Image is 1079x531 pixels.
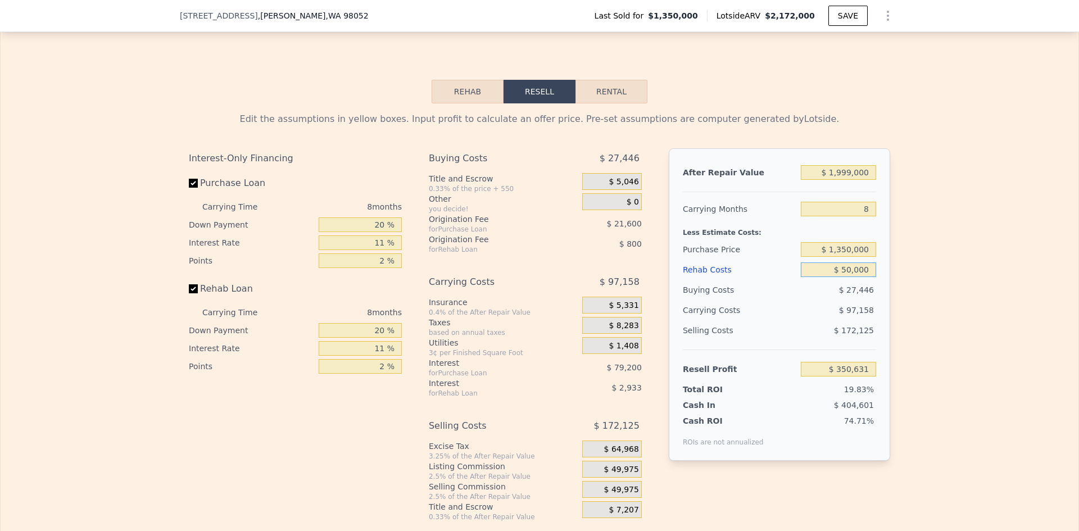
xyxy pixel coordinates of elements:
div: Origination Fee [429,214,554,225]
div: Taxes [429,317,578,328]
button: Resell [504,80,575,103]
div: Interest Rate [189,234,314,252]
div: Carrying Time [202,303,275,321]
span: , [PERSON_NAME] [258,10,369,21]
div: you decide! [429,205,578,214]
span: $ 49,975 [604,485,639,495]
span: $ 800 [619,239,642,248]
span: $ 27,446 [600,148,640,169]
div: Carrying Months [683,199,796,219]
div: Origination Fee [429,234,554,245]
div: Cash In [683,400,753,411]
div: 8 months [280,198,402,216]
div: Edit the assumptions in yellow boxes. Input profit to calculate an offer price. Pre-set assumptio... [189,112,890,126]
div: Other [429,193,578,205]
div: for Rehab Loan [429,389,554,398]
div: Less Estimate Costs: [683,219,876,239]
div: 3¢ per Finished Square Foot [429,348,578,357]
span: $ 5,331 [609,301,638,311]
span: $ 27,446 [839,285,874,294]
div: 2.5% of the After Repair Value [429,472,578,481]
span: $1,350,000 [648,10,698,21]
div: Interest [429,378,554,389]
div: Title and Escrow [429,173,578,184]
div: Buying Costs [683,280,796,300]
label: Rehab Loan [189,279,314,299]
div: Excise Tax [429,441,578,452]
div: 0.33% of the price + 550 [429,184,578,193]
span: [STREET_ADDRESS] [180,10,258,21]
div: Purchase Price [683,239,796,260]
div: Insurance [429,297,578,308]
div: 2.5% of the After Repair Value [429,492,578,501]
div: Interest Rate [189,339,314,357]
div: Carrying Time [202,198,275,216]
span: $ 404,601 [834,401,874,410]
span: $ 64,968 [604,444,639,455]
span: Lotside ARV [717,10,765,21]
div: Listing Commission [429,461,578,472]
div: 0.33% of the After Repair Value [429,512,578,521]
span: $ 172,125 [593,416,639,436]
div: Title and Escrow [429,501,578,512]
div: Buying Costs [429,148,554,169]
div: for Purchase Loan [429,225,554,234]
div: Down Payment [189,321,314,339]
span: Last Sold for [595,10,649,21]
button: Rental [575,80,647,103]
div: Points [189,252,314,270]
div: Selling Costs [683,320,796,341]
span: $2,172,000 [765,11,815,20]
span: $ 0 [627,197,639,207]
label: Purchase Loan [189,173,314,193]
div: based on annual taxes [429,328,578,337]
span: $ 1,408 [609,341,638,351]
div: Carrying Costs [683,300,753,320]
span: , WA 98052 [326,11,369,20]
div: Points [189,357,314,375]
span: 19.83% [844,385,874,394]
span: $ 2,933 [611,383,641,392]
input: Rehab Loan [189,284,198,293]
div: for Rehab Loan [429,245,554,254]
div: Selling Costs [429,416,554,436]
div: 3.25% of the After Repair Value [429,452,578,461]
div: Selling Commission [429,481,578,492]
span: $ 8,283 [609,321,638,331]
span: $ 79,200 [607,363,642,372]
div: Utilities [429,337,578,348]
button: Rehab [432,80,504,103]
div: Interest [429,357,554,369]
input: Purchase Loan [189,179,198,188]
div: Rehab Costs [683,260,796,280]
div: Interest-Only Financing [189,148,402,169]
span: $ 97,158 [839,306,874,315]
div: Total ROI [683,384,753,395]
button: Show Options [877,4,899,27]
span: $ 7,207 [609,505,638,515]
div: 0.4% of the After Repair Value [429,308,578,317]
span: $ 21,600 [607,219,642,228]
span: $ 49,975 [604,465,639,475]
button: SAVE [828,6,868,26]
span: $ 172,125 [834,326,874,335]
div: Down Payment [189,216,314,234]
div: Carrying Costs [429,272,554,292]
div: Resell Profit [683,359,796,379]
span: 74.71% [844,416,874,425]
div: 8 months [280,303,402,321]
div: ROIs are not annualized [683,426,764,447]
div: Cash ROI [683,415,764,426]
div: for Purchase Loan [429,369,554,378]
div: After Repair Value [683,162,796,183]
span: $ 97,158 [600,272,640,292]
span: $ 5,046 [609,177,638,187]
